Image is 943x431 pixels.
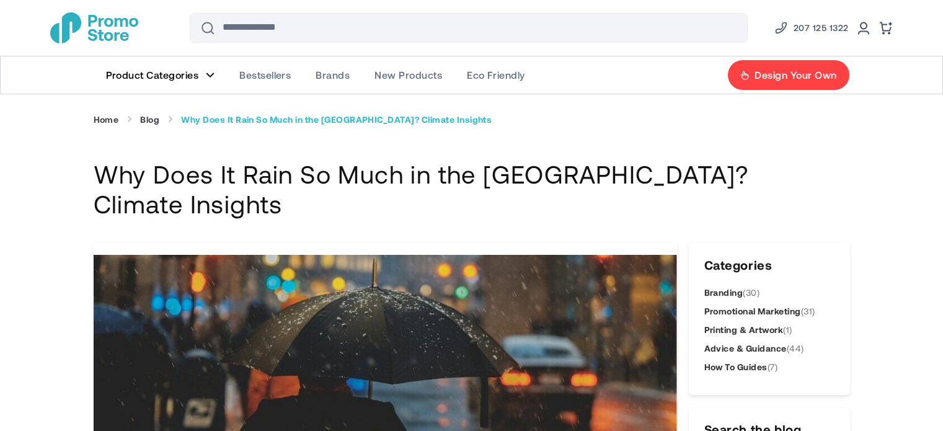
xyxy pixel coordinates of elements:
strong: Why Does It Rain So Much in the [GEOGRAPHIC_DATA]? Climate Insights [181,114,492,125]
a: Product Categories [94,56,228,94]
span: Design Your Own [755,69,836,81]
span: (30) [743,287,759,298]
span: (31) [801,306,815,316]
a: Phone [774,20,849,35]
span: 207 125 1322 [794,20,849,35]
a: Blog [140,114,159,125]
a: Branding(30) [704,287,835,299]
a: Brands [303,56,362,94]
a: Promotional Marketing(31) [704,305,835,318]
h1: Why Does It Rain So Much in the [GEOGRAPHIC_DATA]? Climate Insights [94,159,825,218]
a: Eco Friendly [454,56,538,94]
span: New Products [374,69,442,81]
a: New Products [362,56,454,94]
a: Advice & Guidance(44) [704,342,835,355]
h3: Categories [689,243,850,287]
a: Design Your Own [727,60,849,91]
button: Search [193,13,223,43]
span: (7) [768,362,777,372]
span: Bestsellers [239,69,291,81]
a: Printing & Artwork(1) [704,324,835,336]
span: (44) [787,343,804,353]
a: store logo [50,12,138,43]
a: Bestsellers [227,56,303,94]
span: Eco Friendly [467,69,525,81]
span: Product Categories [106,69,199,81]
a: How To Guides(7) [704,361,835,373]
span: (1) [783,324,792,335]
img: Promotional Merchandise [50,12,138,43]
span: Brands [316,69,350,81]
a: Home [94,114,119,125]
